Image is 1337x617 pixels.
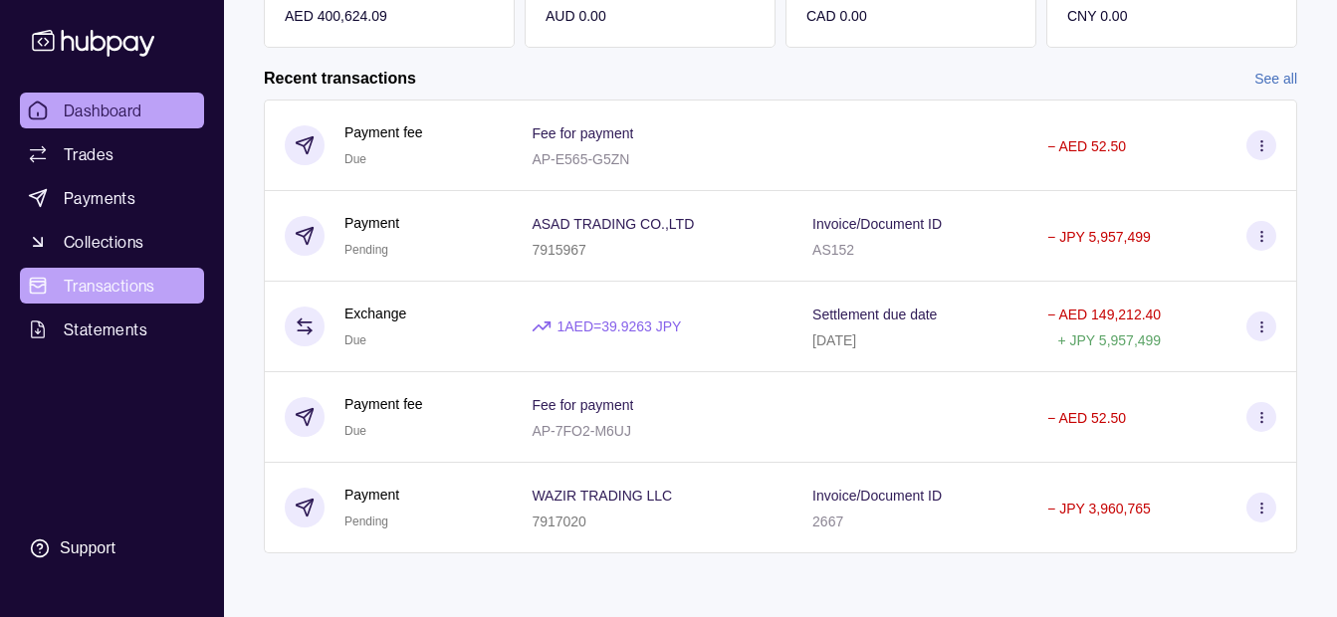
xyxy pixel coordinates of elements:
p: AS152 [812,242,854,258]
a: Support [20,527,204,569]
a: Dashboard [20,93,204,128]
span: Due [344,333,366,347]
p: Payment [344,484,399,506]
p: CNY 0.00 [1067,5,1276,27]
p: AP-E565-G5ZN [532,151,629,167]
span: Trades [64,142,113,166]
p: − JPY 5,957,499 [1047,229,1151,245]
a: Trades [20,136,204,172]
p: − AED 149,212.40 [1047,307,1161,322]
a: Transactions [20,268,204,304]
div: Support [60,537,115,559]
p: Exchange [344,303,406,324]
a: Payments [20,180,204,216]
p: Payment fee [344,121,423,143]
p: AP-7FO2-M6UJ [532,423,631,439]
p: Settlement due date [812,307,937,322]
p: WAZIR TRADING LLC [532,488,672,504]
p: − AED 52.50 [1047,410,1126,426]
span: Due [344,424,366,438]
p: Fee for payment [532,397,633,413]
p: Invoice/Document ID [812,216,942,232]
p: Payment fee [344,393,423,415]
span: Collections [64,230,143,254]
p: [DATE] [812,332,856,348]
span: Dashboard [64,99,142,122]
h2: Recent transactions [264,68,416,90]
span: Transactions [64,274,155,298]
span: Pending [344,243,388,257]
span: Payments [64,186,135,210]
span: Due [344,152,366,166]
p: AUD 0.00 [546,5,755,27]
p: 1 AED = 39.9263 JPY [557,315,681,337]
span: Pending [344,514,388,528]
p: − JPY 3,960,765 [1047,501,1151,516]
p: Payment [344,212,399,234]
a: Collections [20,224,204,260]
p: + JPY 5,957,499 [1057,332,1161,348]
p: 2667 [812,514,843,529]
span: Statements [64,317,147,341]
p: Fee for payment [532,125,633,141]
p: CAD 0.00 [806,5,1015,27]
p: − AED 52.50 [1047,138,1126,154]
a: Statements [20,311,204,347]
p: 7917020 [532,514,586,529]
p: 7915967 [532,242,586,258]
a: See all [1254,68,1297,90]
p: ASAD TRADING CO.,LTD [532,216,694,232]
p: Invoice/Document ID [812,488,942,504]
p: AED 400,624.09 [285,5,494,27]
